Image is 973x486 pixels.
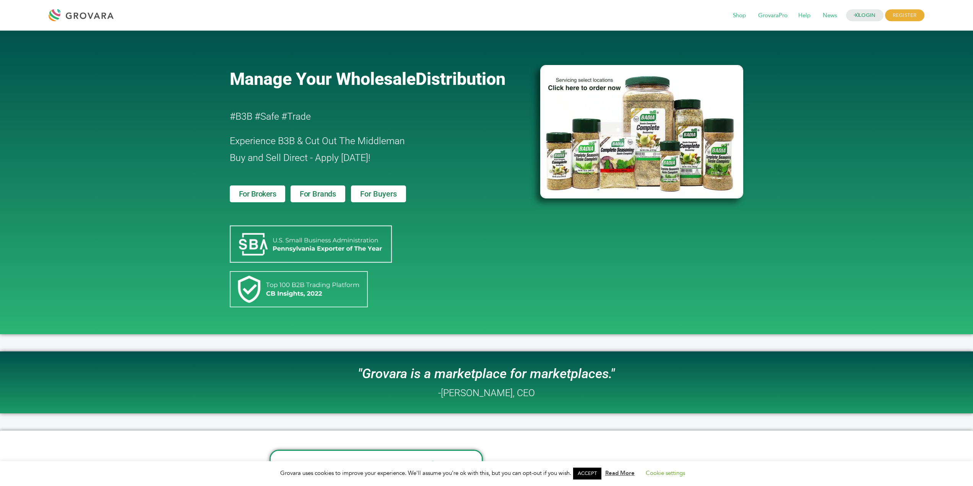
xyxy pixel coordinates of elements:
a: Help [793,11,816,20]
span: For Brokers [239,190,276,198]
a: News [817,11,842,20]
h2: -[PERSON_NAME], CEO [438,388,535,398]
span: Manage Your Wholesale [230,69,416,89]
span: For Brands [300,190,336,198]
span: For Buyers [360,190,397,198]
a: Shop [728,11,751,20]
a: For Brokers [230,185,286,202]
a: Read More [605,469,635,477]
i: "Grovara is a marketplace for marketplaces." [358,366,615,382]
span: News [817,8,842,23]
span: Distribution [416,69,505,89]
span: Help [793,8,816,23]
span: GrovaraPro [753,8,793,23]
span: Experience B3B & Cut Out The Middleman [230,135,405,146]
a: Cookie settings [646,469,685,477]
span: REGISTER [885,10,924,21]
a: GrovaraPro [753,11,793,20]
a: Manage Your WholesaleDistribution [230,69,528,89]
h2: #B3B #Safe #Trade [230,108,497,125]
span: Buy and Sell Direct - Apply [DATE]! [230,152,370,163]
a: For Buyers [351,185,406,202]
a: For Brands [291,185,345,202]
span: Grovara uses cookies to improve your experience. We'll assume you're ok with this, but you can op... [280,469,693,477]
span: Shop [728,8,751,23]
a: LOGIN [846,10,884,21]
a: ACCEPT [573,468,601,479]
